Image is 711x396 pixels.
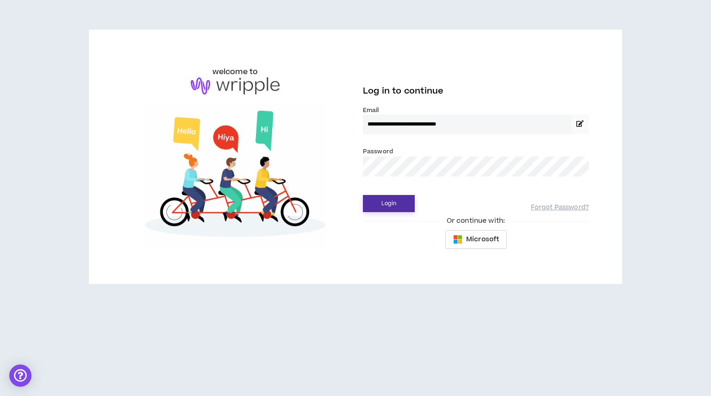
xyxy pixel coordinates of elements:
[531,203,589,212] a: Forgot Password?
[440,216,511,226] span: Or continue with:
[9,365,31,387] div: Open Intercom Messenger
[363,106,589,114] label: Email
[212,66,258,77] h6: welcome to
[363,195,415,212] button: Login
[363,85,443,97] span: Log in to continue
[466,234,499,245] span: Microsoft
[122,104,348,247] img: Welcome to Wripple
[191,77,280,95] img: logo-brand.png
[445,230,507,249] button: Microsoft
[363,147,393,156] label: Password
